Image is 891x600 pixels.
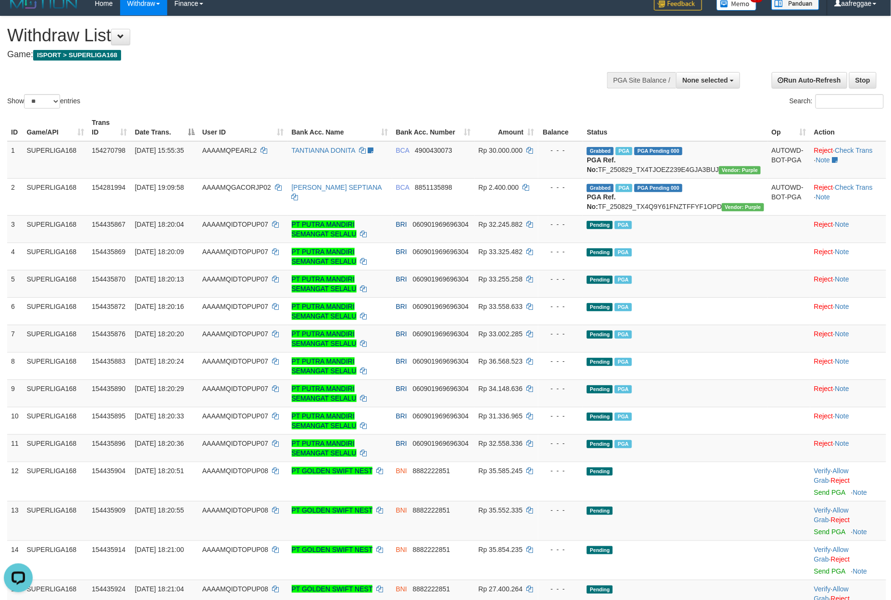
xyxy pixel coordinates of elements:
[396,546,407,553] span: BNI
[135,385,184,392] span: [DATE] 18:20:29
[542,384,580,393] div: - - -
[23,141,88,179] td: SUPERLIGA168
[814,546,831,553] a: Verify
[479,248,523,256] span: Rp 33.325.482
[396,585,407,593] span: BNI
[92,220,125,228] span: 154435867
[396,220,407,228] span: BRI
[92,585,125,593] span: 154435924
[810,141,886,179] td: · ·
[479,385,523,392] span: Rp 34.148.636
[835,220,850,228] a: Note
[23,243,88,270] td: SUPERLIGA168
[7,380,23,407] td: 9
[810,114,886,141] th: Action
[772,72,847,88] a: Run Auto-Refresh
[292,220,357,238] a: PT PUTRA MANDIRI SEMANGAT SELALU
[23,352,88,380] td: SUPERLIGA168
[479,412,523,420] span: Rp 31.336.965
[814,385,833,392] a: Reject
[135,184,184,191] span: [DATE] 19:09:58
[587,184,614,192] span: Grabbed
[92,330,125,338] span: 154435876
[202,303,268,310] span: AAAAMQIDTOPUP07
[7,50,584,60] h4: Game:
[23,407,88,434] td: SUPERLIGA168
[849,72,877,88] a: Stop
[7,325,23,352] td: 7
[587,221,613,229] span: Pending
[810,540,886,580] td: · ·
[583,141,767,179] td: TF_250829_TX4TJOEZ239E4GJA3BUJ
[396,248,407,256] span: BRI
[853,528,867,536] a: Note
[135,585,184,593] span: [DATE] 18:21:04
[479,275,523,283] span: Rp 33.255.258
[7,178,23,215] td: 2
[413,248,469,256] span: Copy 060901969696304 to clipboard
[413,412,469,420] span: Copy 060901969696304 to clipboard
[831,555,850,563] a: Reject
[396,412,407,420] span: BRI
[292,506,373,514] a: PT GOLDEN SWIFT NEST
[831,516,850,524] a: Reject
[135,303,184,310] span: [DATE] 18:20:16
[616,184,632,192] span: Marked by aafnonsreyleab
[202,506,268,514] span: AAAAMQIDTOPUP08
[92,184,125,191] span: 154281994
[542,439,580,448] div: - - -
[479,184,519,191] span: Rp 2.400.000
[7,352,23,380] td: 8
[810,352,886,380] td: ·
[810,215,886,243] td: ·
[202,330,268,338] span: AAAAMQIDTOPUP07
[587,385,613,393] span: Pending
[587,156,616,173] b: PGA Ref. No:
[542,183,580,192] div: - - -
[396,303,407,310] span: BRI
[23,462,88,501] td: SUPERLIGA168
[810,407,886,434] td: ·
[92,385,125,392] span: 154435890
[616,147,632,155] span: Marked by aafmaleo
[814,412,833,420] a: Reject
[7,407,23,434] td: 10
[479,546,523,553] span: Rp 35.854.235
[415,184,452,191] span: Copy 8851135898 to clipboard
[814,567,845,575] a: Send PGA
[23,380,88,407] td: SUPERLIGA168
[587,413,613,421] span: Pending
[615,221,631,229] span: Marked by aafmaster
[92,303,125,310] span: 154435872
[810,380,886,407] td: ·
[23,178,88,215] td: SUPERLIGA168
[810,325,886,352] td: ·
[23,540,88,580] td: SUPERLIGA168
[542,247,580,257] div: - - -
[810,270,886,297] td: ·
[814,248,833,256] a: Reject
[835,184,873,191] a: Check Trans
[24,94,60,109] select: Showentries
[292,412,357,429] a: PT PUTRA MANDIRI SEMANGAT SELALU
[814,184,833,191] a: Reject
[615,303,631,311] span: Marked by aafmaster
[135,546,184,553] span: [DATE] 18:21:00
[392,114,475,141] th: Bank Acc. Number: activate to sort column ascending
[814,467,831,475] a: Verify
[413,467,450,475] span: Copy 8882222851 to clipboard
[292,330,357,347] a: PT PUTRA MANDIRI SEMANGAT SELALU
[292,585,373,593] a: PT GOLDEN SWIFT NEST
[542,329,580,339] div: - - -
[23,270,88,297] td: SUPERLIGA168
[92,412,125,420] span: 154435895
[202,357,268,365] span: AAAAMQIDTOPUP07
[587,331,613,339] span: Pending
[4,4,33,33] button: Open LiveChat chat widget
[202,248,268,256] span: AAAAMQIDTOPUP07
[831,477,850,484] a: Reject
[587,303,613,311] span: Pending
[768,141,810,179] td: AUTOWD-BOT-PGA
[413,546,450,553] span: Copy 8882222851 to clipboard
[202,467,268,475] span: AAAAMQIDTOPUP08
